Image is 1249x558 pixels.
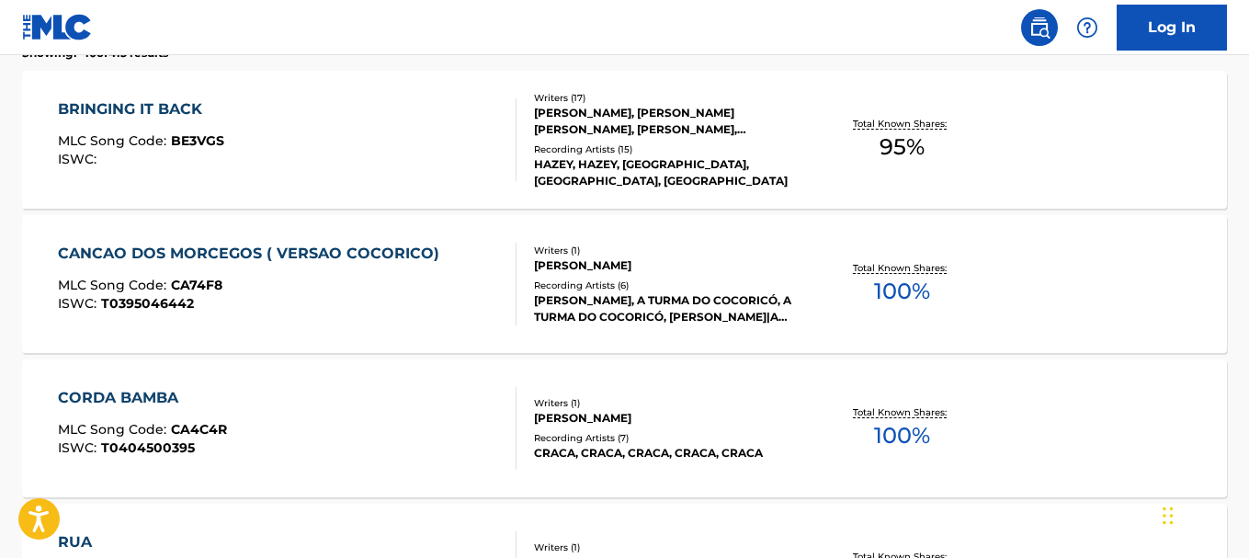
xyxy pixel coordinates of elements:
[1157,470,1249,558] iframe: Chat Widget
[22,71,1227,209] a: BRINGING IT BACKMLC Song Code:BE3VGSISWC:Writers (17)[PERSON_NAME], [PERSON_NAME] [PERSON_NAME], ...
[853,117,951,131] p: Total Known Shares:
[22,215,1227,353] a: CANCAO DOS MORCEGOS ( VERSAO COCORICO)MLC Song Code:CA74F8ISWC:T0395046442Writers (1)[PERSON_NAME...
[1076,17,1098,39] img: help
[58,387,227,409] div: CORDA BAMBA
[1021,9,1058,46] a: Public Search
[101,295,194,312] span: T0395046442
[58,295,101,312] span: ISWC :
[22,14,93,40] img: MLC Logo
[101,439,195,456] span: T0404500395
[534,292,802,325] div: [PERSON_NAME], A TURMA DO COCORICÓ, A TURMA DO COCORICÓ, [PERSON_NAME]|A TURMA DO COCORICÓ, [PERS...
[58,243,449,265] div: CANCAO DOS MORCEGOS ( VERSAO COCORICO)
[58,531,224,553] div: RUA
[58,439,101,456] span: ISWC :
[874,419,930,452] span: 100 %
[58,151,101,167] span: ISWC :
[853,405,951,419] p: Total Known Shares:
[58,98,224,120] div: BRINGING IT BACK
[58,132,171,149] span: MLC Song Code :
[171,277,222,293] span: CA74F8
[874,275,930,308] span: 100 %
[534,142,802,156] div: Recording Artists ( 15 )
[1163,488,1174,543] div: Arrastar
[171,132,224,149] span: BE3VGS
[22,359,1227,497] a: CORDA BAMBAMLC Song Code:CA4C4RISWC:T0404500395Writers (1)[PERSON_NAME]Recording Artists (7)CRACA...
[880,131,925,164] span: 95 %
[1157,470,1249,558] div: Widget de chat
[534,244,802,257] div: Writers ( 1 )
[534,445,802,461] div: CRACA, CRACA, CRACA, CRACA, CRACA
[534,156,802,189] div: HAZEY, HAZEY, [GEOGRAPHIC_DATA], [GEOGRAPHIC_DATA], [GEOGRAPHIC_DATA]
[58,277,171,293] span: MLC Song Code :
[853,261,951,275] p: Total Known Shares:
[534,91,802,105] div: Writers ( 17 )
[534,105,802,138] div: [PERSON_NAME], [PERSON_NAME] [PERSON_NAME], [PERSON_NAME], [PERSON_NAME] [PERSON_NAME] [PERSON_NA...
[534,541,802,554] div: Writers ( 1 )
[534,396,802,410] div: Writers ( 1 )
[1028,17,1050,39] img: search
[1117,5,1227,51] a: Log In
[534,431,802,445] div: Recording Artists ( 7 )
[534,410,802,427] div: [PERSON_NAME]
[1069,9,1106,46] div: Help
[534,279,802,292] div: Recording Artists ( 6 )
[58,421,171,438] span: MLC Song Code :
[171,421,227,438] span: CA4C4R
[534,257,802,274] div: [PERSON_NAME]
